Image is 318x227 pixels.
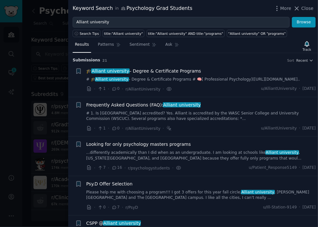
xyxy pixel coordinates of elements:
div: Sort [287,58,294,63]
span: Alliant university [241,190,275,194]
div: Track [303,47,311,52]
span: · [108,86,109,92]
a: "Alliant university" OR "programs" [227,30,287,37]
a: Please help me with choosing a program!!! I got 3 offers for this year fall circle,Alliant univer... [86,190,316,201]
a: # 1. Is [GEOGRAPHIC_DATA] accredited? Yes. Alliant is accredited by the WASC Senior College and U... [86,111,316,122]
button: Recent [296,58,314,63]
a: Psy.D Offer Selection [86,181,133,187]
input: Try a keyword related to your business [73,17,290,28]
a: ...differently academically than I did when as an undergraduate. I am looking at schools likeAlli... [86,150,316,161]
span: Alliant university [163,102,201,107]
span: r/AlliantUniversity [126,87,161,91]
span: 0 [98,205,105,210]
span: 1 [98,126,105,131]
button: More [274,5,292,12]
span: More [280,5,292,12]
span: u/Patient_Response5149 [249,165,297,171]
span: · [122,204,123,211]
a: title:"Alliant university" AND title:"programs" [147,30,225,37]
span: 7 [112,205,119,210]
span: · [299,126,300,131]
span: [DATE] [303,126,316,131]
a: Ask [163,40,181,53]
span: Submission s [73,58,100,63]
span: [DATE] [303,205,316,210]
span: r/psychologystudents [128,166,170,170]
span: 16 [112,165,122,171]
span: · [122,125,123,132]
a: Frequently Asked Questions (FAQ):Alliant university [86,102,201,108]
span: 0 [112,86,119,92]
span: CSPP @ [86,220,141,227]
span: Patterns [98,42,114,48]
span: · [94,86,95,92]
button: Search Tips [73,30,100,37]
span: · [299,205,300,210]
span: Alliant university [91,68,130,74]
span: Frequently Asked Questions (FAQ): [86,102,201,108]
div: title:"Alliant university" AND title:"programs" [148,31,223,36]
a: 🎓Alliant university– Degree & Certificate Programs [86,68,201,74]
a: # 🎓Alliant university– Degree & Certificate Programs # 🧠[ Professional Psychology]([URL][DOMAIN_N... [86,77,316,82]
span: Ask [165,42,172,48]
span: 21 [103,59,107,62]
span: Alliant university [95,77,129,82]
a: Patterns [96,40,123,53]
span: 0 [112,126,119,131]
span: · [94,165,95,171]
span: u/AlliantUniversity [261,126,297,131]
span: 7 [98,165,105,171]
span: r/PsyD [126,205,138,210]
span: 🎓 – Degree & Certificate Programs [86,68,201,74]
span: u/Ill-Station-9149 [263,205,297,210]
button: Close [293,5,314,12]
span: · [108,204,109,211]
span: · [122,86,123,92]
span: · [94,125,95,132]
span: [DATE] [303,165,316,171]
span: · [299,165,300,171]
button: Track [300,39,314,53]
span: [DATE] [303,86,316,92]
span: in [115,6,119,12]
span: u/AlliantUniversity [261,86,297,92]
a: Sentiment [127,40,159,53]
span: Sentiment [130,42,150,48]
span: Alliant university [265,150,300,155]
span: Recent [296,58,308,63]
a: Results [73,40,91,53]
span: r/AlliantUniversity [126,126,161,131]
span: · [124,165,126,171]
span: · [163,125,164,132]
span: Alliant university [103,221,141,226]
span: Close [301,5,314,12]
div: "Alliant university" OR "programs" [228,31,286,36]
span: · [94,204,95,211]
a: title:"Alliant university" [103,30,144,37]
a: Looking for only psychology masters programs [86,141,191,148]
span: · [163,86,164,92]
span: Results [75,42,89,48]
span: Search Tips [80,31,99,36]
span: · [172,165,173,171]
div: Keyword Search Psychology Grad Students [73,4,192,12]
div: title:"Alliant university" [104,31,143,36]
span: 1 [98,86,105,92]
span: · [108,125,109,132]
span: · [299,86,300,92]
span: · [108,165,109,171]
a: CSPP @Alliant university [86,220,141,227]
button: Browse [292,17,316,28]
